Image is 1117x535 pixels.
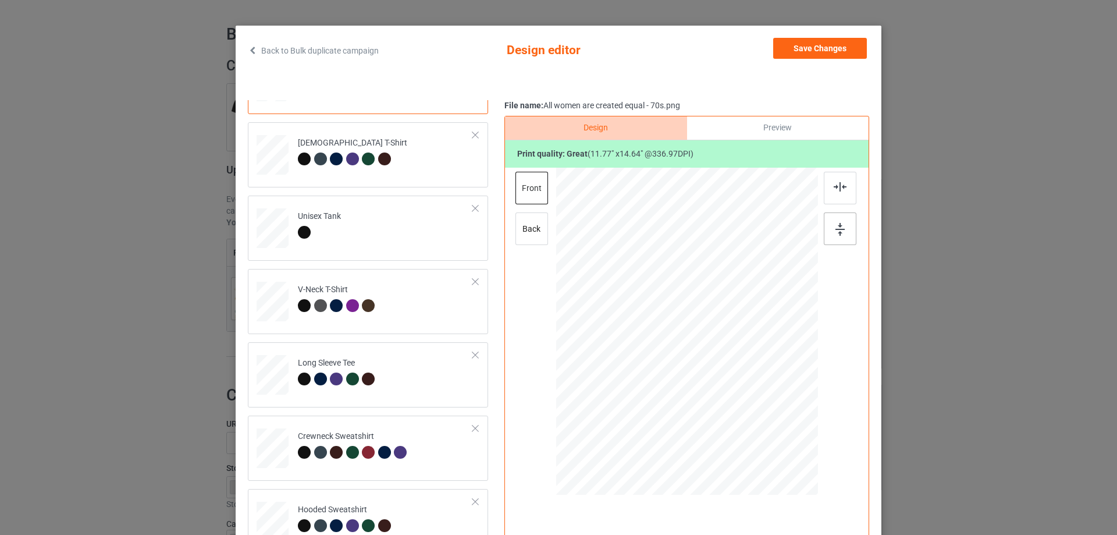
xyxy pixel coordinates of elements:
div: V-Neck T-Shirt [248,269,488,334]
div: Hooded Sweatshirt [298,504,394,532]
span: Design editor [507,38,646,63]
span: great [567,149,588,158]
span: File name: [504,101,543,110]
img: svg+xml;base64,PD94bWwgdmVyc2lvbj0iMS4wIiBlbmNvZGluZz0iVVRGLTgiPz4KPHN2ZyB3aWR0aD0iMTZweCIgaGVpZ2... [835,223,845,236]
div: back [515,212,548,245]
div: [DEMOGRAPHIC_DATA] T-Shirt [298,137,407,165]
div: Crewneck Sweatshirt [298,431,410,458]
b: Print quality: [517,149,588,158]
span: All women are created equal - 70s.png [543,101,680,110]
div: Long Sleeve Tee [248,342,488,408]
button: Save Changes [773,38,867,59]
div: Design [505,116,686,140]
div: [DEMOGRAPHIC_DATA] T-Shirt [248,122,488,187]
div: Long Sleeve Tee [298,357,378,385]
div: Unisex Tank [298,211,341,238]
div: front [515,172,548,204]
div: Preview [687,116,869,140]
span: ( 11.77 " x 14.64 " @ 336.97 DPI) [588,149,693,158]
a: Back to Bulk duplicate campaign [248,38,379,63]
div: V-Neck T-Shirt [298,284,378,311]
img: svg+xml;base64,PD94bWwgdmVyc2lvbj0iMS4wIiBlbmNvZGluZz0iVVRGLTgiPz4KPHN2ZyB3aWR0aD0iMjJweCIgaGVpZ2... [834,182,846,192]
div: Crewneck Sweatshirt [248,416,488,481]
div: Unisex Tank [248,196,488,261]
